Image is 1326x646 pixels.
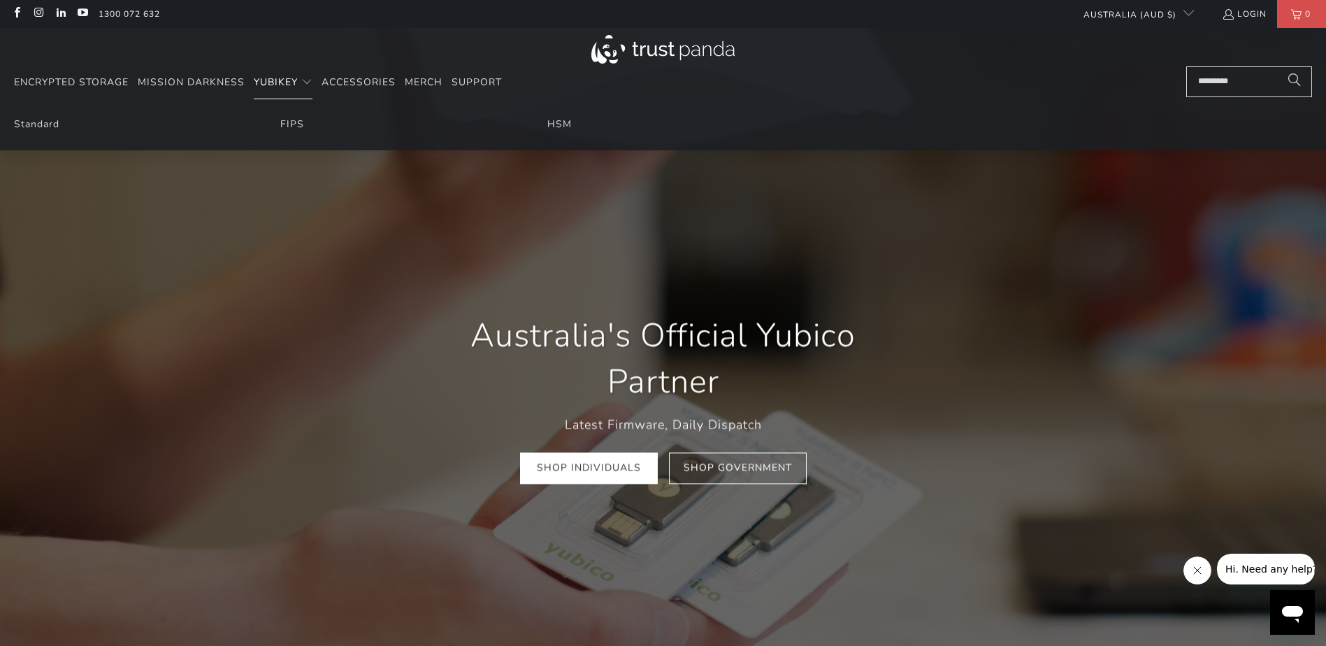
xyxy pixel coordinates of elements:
span: Mission Darkness [138,76,245,89]
button: Search [1277,66,1312,97]
a: Encrypted Storage [14,66,129,99]
iframe: Close message [1183,557,1211,584]
a: Shop Individuals [520,453,658,484]
img: Trust Panda Australia [591,35,735,64]
p: Latest Firmware, Daily Dispatch [433,415,894,436]
span: Accessories [322,76,396,89]
a: 1300 072 632 [99,6,160,22]
a: Merch [405,66,442,99]
nav: Translation missing: en.navigation.header.main_nav [14,66,502,99]
span: Hi. Need any help? [8,10,101,21]
a: Shop Government [669,453,807,484]
a: Login [1222,6,1267,22]
summary: YubiKey [254,66,312,99]
a: Mission Darkness [138,66,245,99]
span: Merch [405,76,442,89]
span: Encrypted Storage [14,76,129,89]
a: Trust Panda Australia on Facebook [10,8,22,20]
span: YubiKey [254,76,298,89]
span: Support [452,76,502,89]
iframe: Button to launch messaging window [1270,590,1315,635]
a: Accessories [322,66,396,99]
a: Trust Panda Australia on YouTube [76,8,88,20]
a: HSM [547,117,572,131]
a: Trust Panda Australia on LinkedIn [55,8,66,20]
h1: Australia's Official Yubico Partner [433,313,894,405]
a: Support [452,66,502,99]
a: Trust Panda Australia on Instagram [32,8,44,20]
input: Search... [1186,66,1312,97]
iframe: Message from company [1217,554,1315,584]
a: FIPS [280,117,304,131]
a: Standard [14,117,59,131]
